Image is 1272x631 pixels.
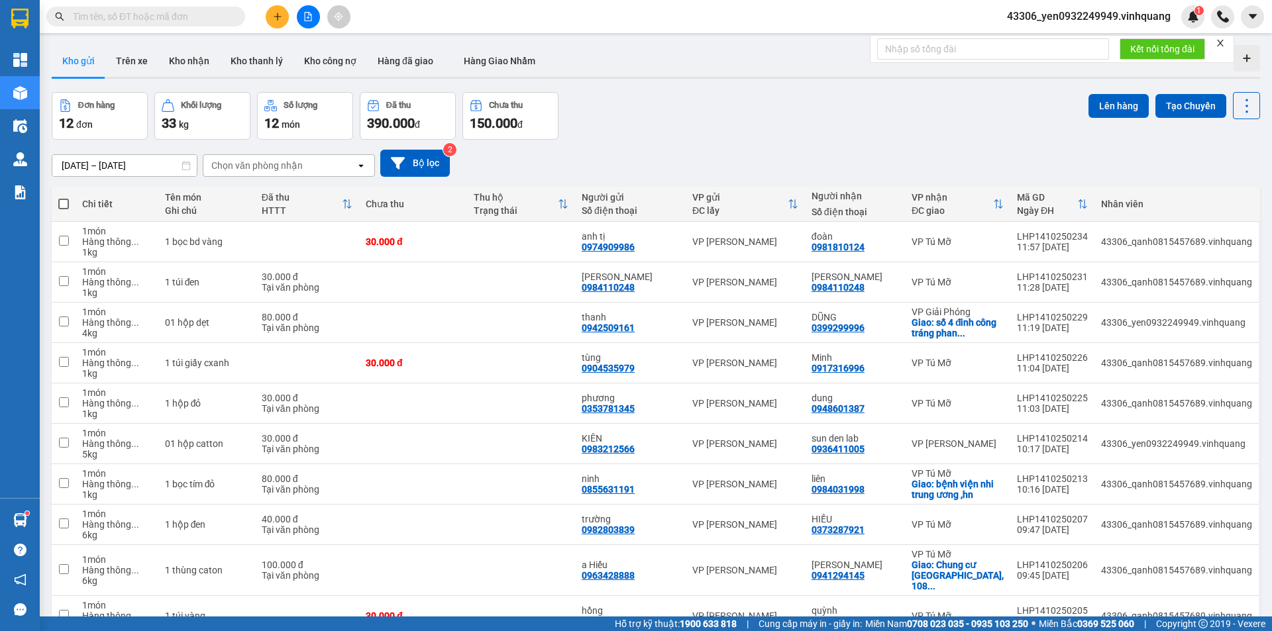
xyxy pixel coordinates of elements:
div: VP gửi [692,192,788,203]
div: 1 túi đen [165,277,248,287]
button: Kho nhận [158,45,220,77]
div: Giao: Chung cư King Palace, 108 Đ. Nguyễn Trãi, Thượng Đình, Thanh Xuân, Hà Nội, Việt Nam [912,559,1004,591]
div: Hàng thông thường [82,277,152,287]
div: Tên món [165,192,248,203]
div: VP nhận [912,192,993,203]
span: ... [131,479,139,489]
div: 43306_qanh0815457689.vinhquang [1101,236,1252,247]
div: 0948601387 [812,403,865,414]
div: Mã GD [1017,192,1077,203]
span: 12 [264,115,279,131]
span: notification [14,573,26,586]
div: 0917316996 [812,363,865,373]
div: ĐC giao [912,205,993,216]
div: VP Tú Mỡ [912,468,1004,479]
div: Hàng thông thường [82,358,152,368]
strong: 0369 525 060 [1077,618,1134,629]
div: Tại văn phòng [262,524,352,535]
div: Người nhận [812,191,898,201]
div: Chưa thu [489,101,523,110]
div: VP Tú Mỡ [912,519,1004,530]
div: 0942509161 [582,322,635,333]
div: LHP1410250226 [1017,352,1088,363]
div: thanh [582,312,679,322]
div: 4 kg [82,328,152,338]
div: 43306_qanh0815457689.vinhquang [1101,519,1252,530]
div: tùng [582,352,679,363]
div: 30.000 đ [366,610,460,621]
button: Lên hàng [1088,94,1149,118]
th: Toggle SortBy [467,187,575,222]
div: VP [PERSON_NAME] [692,479,798,489]
div: anh tị [582,231,679,242]
button: caret-down [1241,5,1264,28]
button: Khối lượng33kg [154,92,250,140]
div: VP [PERSON_NAME] [692,317,798,328]
div: 0974909986 [582,242,635,252]
div: 43306_qanh0815457689.vinhquang [1101,565,1252,575]
span: Miền Nam [865,616,1028,631]
span: kg [179,119,189,130]
sup: 2 [443,143,456,156]
div: VP Tú Mỡ [912,549,1004,559]
div: 100.000 đ [262,559,352,570]
div: Ghi chú [165,205,248,216]
span: 43306_yen0932249949.vinhquang [996,8,1181,24]
div: ĐC lấy [692,205,788,216]
div: 11:28 [DATE] [1017,282,1088,293]
span: search [55,12,64,21]
div: Giao: bệnh viện nhi trung ương ,hn [912,479,1004,500]
span: aim [334,12,343,21]
img: warehouse-icon [13,513,27,527]
div: Hàng thông thường [82,565,152,575]
div: 43306_qanh0815457689.vinhquang [1101,358,1252,368]
div: Minh [812,352,898,363]
div: Người gửi [582,192,679,203]
div: VP [PERSON_NAME] [692,519,798,530]
div: 30.000 đ [366,358,460,368]
div: VP [PERSON_NAME] [692,236,798,247]
th: Toggle SortBy [686,187,805,222]
div: 0982803839 [582,524,635,535]
div: 11:03 [DATE] [1017,403,1088,414]
button: Bộ lọc [380,150,450,177]
div: 0399299996 [812,322,865,333]
div: 11:57 [DATE] [1017,242,1088,252]
div: 1 món [82,554,152,565]
div: Hàng thông thường [82,610,152,621]
span: | [1144,616,1146,631]
div: LHP1410250229 [1017,312,1088,322]
div: VP Tú Mỡ [912,236,1004,247]
div: HTTT [262,205,342,216]
span: close [1216,38,1225,48]
div: KIÊN [582,433,679,444]
div: 09:45 [DATE] [1017,570,1088,581]
div: 1 túi giấy cxanh [165,358,248,368]
sup: 1 [1194,6,1204,15]
span: | [747,616,749,631]
div: Tạo kho hàng mới [1234,45,1260,72]
div: dung [812,393,898,403]
button: Tạo Chuyến [1155,94,1226,118]
span: 33 [162,115,176,131]
div: Số lượng [284,101,317,110]
div: 43306_yen0932249949.vinhquang [1101,438,1252,449]
div: 80.000 đ [262,312,352,322]
div: diệu Linh [582,271,679,282]
div: 43306_qanh0815457689.vinhquang [1101,398,1252,409]
div: hồng [582,605,679,616]
div: 30.000 đ [262,393,352,403]
div: diệu Linh [812,271,898,282]
input: Select a date range. [52,155,197,176]
div: Khối lượng [181,101,221,110]
div: Trạng thái [474,205,558,216]
div: VP [PERSON_NAME] [692,277,798,287]
div: 01 hộp dẹt [165,317,248,328]
div: LHP1410250214 [1017,433,1088,444]
img: phone-icon [1217,11,1229,23]
strong: 1900 633 818 [680,618,737,629]
div: 11:04 [DATE] [1017,363,1088,373]
span: ⚪️ [1032,621,1035,626]
div: Thu hộ [474,192,558,203]
div: Đơn hàng [78,101,115,110]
